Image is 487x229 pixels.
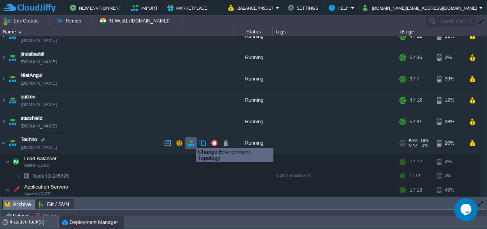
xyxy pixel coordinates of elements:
img: AMDAwAAAACH5BAEAAAAALAAAAAABAAEAAAICRAEAOw== [7,111,18,132]
img: AMDAwAAAACH5BAEAAAAALAAAAAABAAEAAAICRAEAOw== [0,26,7,47]
a: Node ID:245695 [32,173,70,179]
button: Settings [288,3,321,12]
div: 4 active task(s) [10,216,58,229]
div: 4% [437,170,462,182]
div: 4% [437,154,462,170]
div: 39% [437,68,462,89]
span: Application Servers [23,184,69,190]
img: AMDAwAAAACH5BAEAAAAALAAAAAABAAEAAAICRAEAOw== [11,182,21,198]
a: [DOMAIN_NAME] [21,122,57,130]
div: 49% [437,182,462,198]
button: Delete [35,212,60,219]
span: 16% [420,138,429,143]
span: Archive [5,199,31,209]
img: AMDAwAAAACH5BAEAAAAALAAAAAABAAEAAAICRAEAOw== [0,111,7,132]
span: 245695 [32,173,70,179]
span: 1% [420,143,428,148]
button: IN West1 ([DOMAIN_NAME]) [99,16,172,26]
iframe: chat widget [454,198,479,221]
a: quizea [21,93,35,101]
img: AMDAwAAAACH5BAEAAAAALAAAAAABAAEAAAICRAEAOw== [0,133,7,154]
button: Region [56,16,84,26]
div: Running [234,26,273,47]
button: Import [131,3,160,12]
span: RAM [409,138,417,143]
span: Apache [DATE] [24,192,52,196]
img: AMDAwAAAACH5BAEAAAAALAAAAAABAAEAAAICRAEAOw== [0,90,7,111]
div: Name [1,27,233,36]
div: 4 / 12 [410,90,422,111]
span: CPU [409,143,417,148]
img: AMDAwAAAACH5BAEAAAAALAAAAAABAAEAAAICRAEAOw== [16,170,21,182]
div: 4 / 12 [410,26,422,47]
span: Load Balancer [23,155,58,162]
button: Env Groups [3,16,41,26]
img: AMDAwAAAACH5BAEAAAAALAAAAAABAAEAAAICRAEAOw== [21,170,32,182]
div: Running [234,133,273,154]
button: Deployment Manager [62,219,118,226]
span: Node ID: [33,173,53,179]
div: Change Environment Topology [198,149,272,161]
div: 1 / 12 [410,170,420,182]
div: 3% [437,47,462,68]
img: AMDAwAAAACH5BAEAAAAALAAAAAABAAEAAAICRAEAOw== [11,154,21,170]
img: AMDAwAAAACH5BAEAAAAALAAAAAABAAEAAAICRAEAOw== [7,68,18,89]
img: AMDAwAAAACH5BAEAAAAALAAAAAABAAEAAAICRAEAOw== [7,90,18,111]
a: Techno [21,136,37,143]
img: AMDAwAAAACH5BAEAAAAALAAAAAABAAEAAAICRAEAOw== [0,47,7,68]
div: 5 / 36 [410,47,422,68]
span: 1.28.0-almalinux-9 [276,173,310,178]
button: Balance ₹455.17 [228,3,276,12]
img: AMDAwAAAACH5BAEAAAAALAAAAAABAAEAAAICRAEAOw== [18,31,22,33]
div: Running [234,90,273,111]
img: AMDAwAAAACH5BAEAAAAALAAAAAABAAEAAAICRAEAOw== [7,133,18,154]
button: Marketplace [167,3,210,12]
img: AMDAwAAAACH5BAEAAAAALAAAAAABAAEAAAICRAEAOw== [7,47,18,68]
div: 11% [437,26,462,47]
div: Running [234,68,273,89]
img: AMDAwAAAACH5BAEAAAAALAAAAAABAAEAAAICRAEAOw== [0,68,7,89]
img: CloudJiffy [3,3,56,13]
div: Running [234,47,273,68]
button: [DOMAIN_NAME][EMAIL_ADDRESS][DOMAIN_NAME] [363,3,479,12]
a: [DOMAIN_NAME] [21,37,57,44]
a: Load BalancerNGINX 1.28.0 [23,156,58,161]
a: [DOMAIN_NAME] [21,79,57,87]
div: Status [234,27,272,36]
a: [DOMAIN_NAME] [21,143,57,151]
div: 1 / 18 [410,182,422,198]
a: [DOMAIN_NAME] [21,101,57,108]
button: Help [329,3,351,12]
div: 5 / 31 [410,111,422,132]
div: 38% [437,111,462,132]
button: Upload [5,212,31,219]
div: 12% [437,90,462,111]
img: AMDAwAAAACH5BAEAAAAALAAAAAABAAEAAAICRAEAOw== [7,26,18,47]
span: NGINX 1.28.0 [24,163,49,168]
div: Running [234,111,273,132]
img: AMDAwAAAACH5BAEAAAAALAAAAAABAAEAAAICRAEAOw== [5,182,10,198]
div: 3 / 7 [410,68,419,89]
div: 1 / 12 [410,154,422,170]
a: NietAngul [21,72,42,79]
a: [DOMAIN_NAME] [21,58,57,66]
a: jindalbarbil [21,50,44,58]
button: New Environment [70,3,124,12]
a: starshield [21,114,42,122]
span: Git / SVN [39,199,69,209]
a: Application ServersApache [DATE] [23,184,69,190]
div: Tags [273,27,397,36]
div: 20% [437,133,462,154]
div: Usage [398,27,480,36]
img: AMDAwAAAACH5BAEAAAAALAAAAAABAAEAAAICRAEAOw== [5,154,10,170]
